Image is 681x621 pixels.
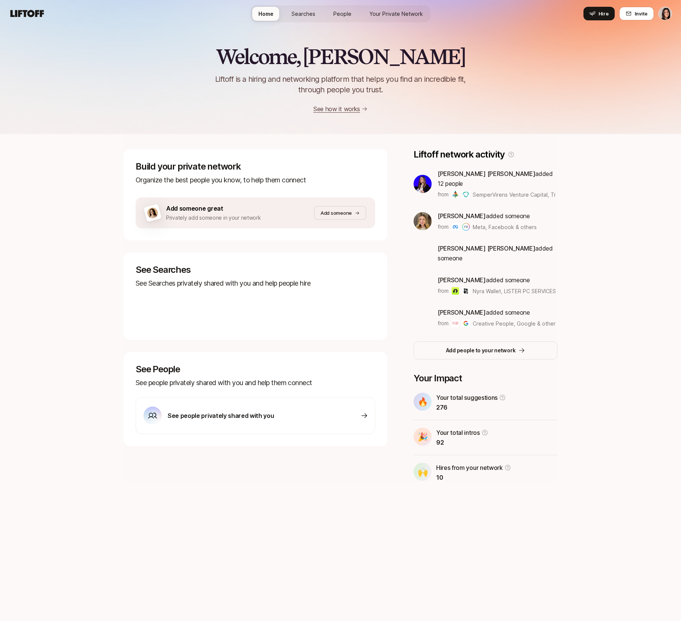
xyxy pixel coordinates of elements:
img: Facebook [462,223,470,231]
span: [PERSON_NAME] [PERSON_NAME] [438,245,535,252]
p: 276 [436,402,506,412]
img: SemperVirens Venture Capital [452,191,459,198]
p: Privately add someone in your network [166,213,261,222]
span: Your Private Network [370,10,423,18]
p: from [438,190,449,199]
span: Invite [635,10,647,17]
img: Meta [452,223,459,231]
div: 🔥 [414,393,432,411]
div: 🎉 [414,428,432,446]
p: from [438,222,449,231]
span: Creative People, Google & others [473,320,556,327]
p: Liftoff is a hiring and networking platform that helps you find an incredible fit, through people... [206,74,475,95]
a: Searches [286,7,321,21]
button: Add someone [314,206,366,220]
p: from [438,286,449,295]
p: added someone [438,275,556,285]
p: added someone [438,307,556,317]
img: woman-on-brown-bg.png [146,206,159,219]
img: Google [462,320,470,327]
button: Invite [619,7,654,20]
p: 92 [436,437,488,447]
a: Your Private Network [363,7,429,21]
a: People [327,7,357,21]
span: [PERSON_NAME] [438,212,486,220]
h2: Welcome, [PERSON_NAME] [216,45,466,68]
span: Meta, Facebook & others [473,223,537,231]
a: See how it works [313,105,360,113]
p: Add people to your network [446,346,516,355]
p: Your total suggestions [436,393,498,402]
a: Home [252,7,279,21]
button: Add people to your network [414,341,557,359]
div: 🙌 [414,463,432,481]
span: Home [258,10,273,18]
p: from [438,319,449,328]
p: See People [136,364,375,375]
img: Trinity Ventures [462,191,470,198]
span: People [333,10,351,18]
p: See people privately shared with you [168,411,274,421]
p: Your Impact [414,373,557,384]
p: Your total intros [436,428,480,437]
img: f9fb6e99_f038_4030_a43b_0d724dd62938.jpg [414,212,432,230]
p: Add someone great [166,203,261,213]
img: 891135f0_4162_4ff7_9523_6dcedf045379.jpg [414,175,432,193]
img: Eleanor Morgan [659,7,672,20]
p: See people privately shared with you and help them connect [136,378,375,388]
img: LISTER PC SERVICES, INC. [462,287,470,295]
p: 10 [436,473,511,482]
p: Build your private network [136,161,375,172]
span: [PERSON_NAME] [PERSON_NAME] [438,170,535,177]
span: [PERSON_NAME] [438,276,486,284]
p: added someone [438,211,537,221]
span: Hire [599,10,609,17]
p: Add someone [321,209,352,217]
button: Hire [583,7,615,20]
p: Liftoff network activity [414,149,505,160]
span: SemperVirens Venture Capital, Trinity Ventures & others [473,191,612,198]
span: Searches [292,10,315,18]
p: See Searches privately shared with you and help people hire [136,278,375,289]
p: Organize the best people you know, to help them connect [136,175,375,185]
p: See Searches [136,265,375,275]
p: added someone [438,243,557,263]
p: added 12 people [438,169,557,188]
p: Hires from your network [436,463,503,473]
span: [PERSON_NAME] [438,309,486,316]
img: Nyra Wallet [452,287,459,295]
img: Creative People [452,320,459,327]
span: Nyra Wallet, LISTER PC SERVICES, INC. & others [473,288,592,294]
